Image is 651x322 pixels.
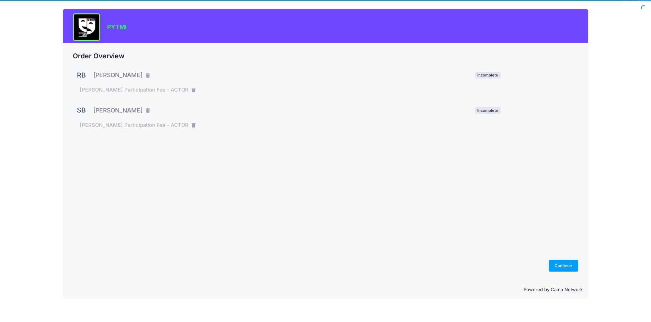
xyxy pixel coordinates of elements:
button: Continue [549,260,578,272]
span: [PERSON_NAME] Participation Fee - ACTOR [80,86,189,94]
div: SB [73,102,90,119]
div: RB [73,67,90,84]
span: [PERSON_NAME] [93,71,142,80]
h3: PYTMI [107,23,127,31]
span: [PERSON_NAME] [93,106,142,115]
p: Powered by Camp Network [68,286,583,293]
span: [PERSON_NAME] Participation Fee - ACTOR [80,121,189,129]
h2: Order Overview [73,52,578,60]
span: Incomplete [475,72,501,79]
span: Incomplete [475,107,501,114]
